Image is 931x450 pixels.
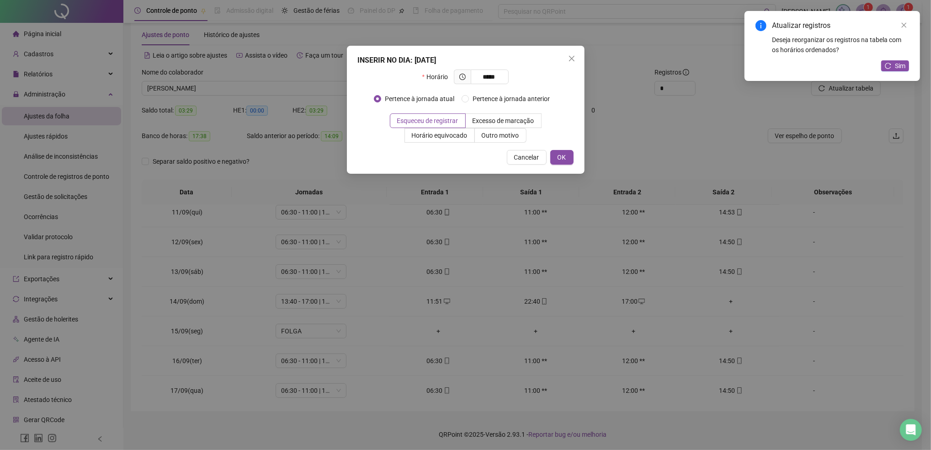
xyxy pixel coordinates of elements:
[772,20,909,31] div: Atualizar registros
[881,60,909,71] button: Sim
[564,51,579,66] button: Close
[469,94,553,104] span: Pertence à jornada anterior
[358,55,574,66] div: INSERIR NO DIA : [DATE]
[397,117,458,124] span: Esqueceu de registrar
[381,94,458,104] span: Pertence à jornada atual
[422,70,454,84] label: Horário
[568,55,575,62] span: close
[550,150,574,165] button: OK
[895,61,905,71] span: Sim
[482,132,519,139] span: Outro motivo
[507,150,547,165] button: Cancelar
[473,117,534,124] span: Excesso de marcação
[899,20,909,30] a: Close
[901,22,907,28] span: close
[459,74,466,80] span: clock-circle
[885,63,891,69] span: reload
[772,35,909,55] div: Deseja reorganizar os registros na tabela com os horários ordenados?
[900,419,922,441] div: Open Intercom Messenger
[558,152,566,162] span: OK
[412,132,468,139] span: Horário equivocado
[755,20,766,31] span: info-circle
[514,152,539,162] span: Cancelar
